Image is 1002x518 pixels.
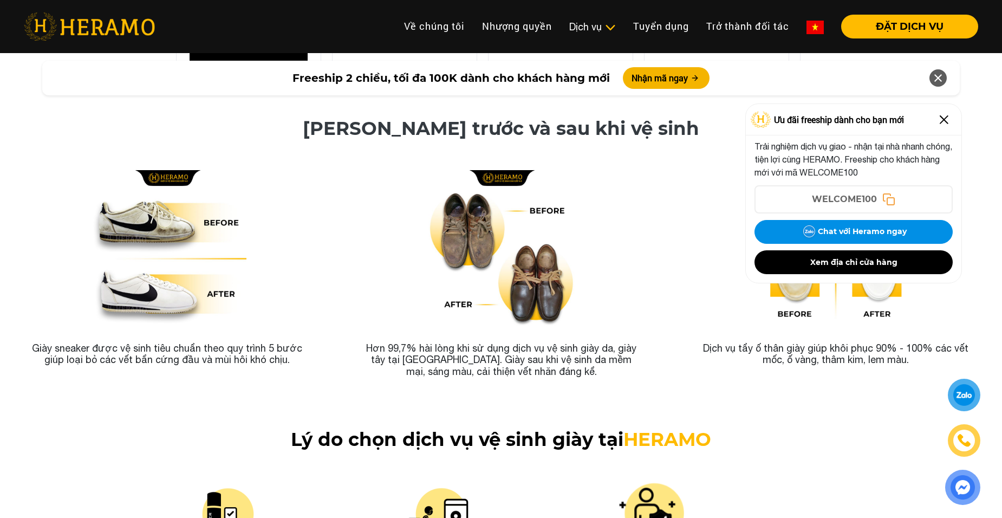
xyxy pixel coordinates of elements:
[569,20,616,34] div: Dịch vụ
[623,428,711,451] span: HERAMO
[754,250,953,274] button: Xem địa chỉ cửa hàng
[832,22,978,31] a: ĐẶT DỊCH VỤ
[801,223,818,241] img: Zalo
[935,111,953,128] img: Close
[806,21,824,34] img: vn-flag.png
[88,170,246,328] img: Heramo ve sinh giat cham soc tay o giay converse
[949,425,980,456] a: phone-icon
[199,429,803,451] h2: Lý do chọn dịch vụ vệ sinh giày tại
[292,70,610,86] span: Freeship 2 chiều, tối đa 100K dành cho khách hàng mới
[754,140,953,179] p: Trải nghiệm dịch vụ giao - nhận tại nhà nhanh chóng, tiện lợi cùng HERAMO. Freeship cho khách hàn...
[841,15,978,38] button: ĐẶT DỊCH VỤ
[334,334,668,386] h3: Hơn 99,7% hài lòng khi sử dụng dịch vụ vệ sinh giày da, giày tây tại [GEOGRAPHIC_DATA]. Giày sau ...
[957,433,972,448] img: phone-icon
[422,170,581,328] img: Heramo ve sinh cham soc giay tay giay da cao cap
[774,113,904,126] span: Ưu đãi freeship dành cho bạn mới
[624,15,698,38] a: Tuyển dụng
[623,67,710,89] button: Nhận mã ngay
[473,15,561,38] a: Nhượng quyền
[754,220,953,244] button: Chat với Heramo ngay
[604,22,616,33] img: subToggleIcon
[751,112,771,128] img: Logo
[395,15,473,38] a: Về chúng tôi
[24,12,155,41] img: heramo-logo.png
[698,15,798,38] a: Trở thành đối tác
[812,193,877,206] span: WELCOME100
